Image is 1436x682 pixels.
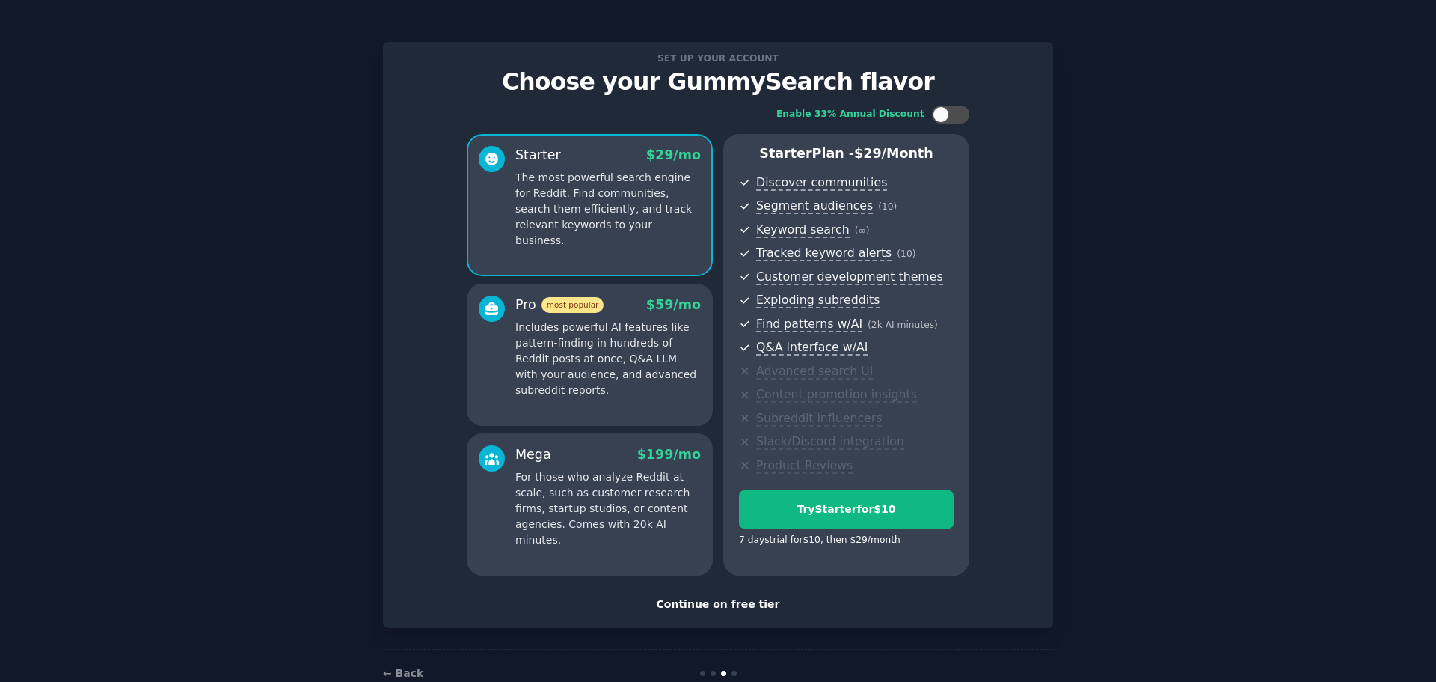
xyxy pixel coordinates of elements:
[756,317,862,332] span: Find patterns w/AI
[399,69,1037,95] p: Choose your GummySearch flavor
[541,297,604,313] span: most popular
[776,108,924,121] div: Enable 33% Annual Discount
[646,297,701,312] span: $ 59 /mo
[739,144,954,163] p: Starter Plan -
[740,502,953,517] div: Try Starter for $10
[855,225,870,236] span: ( ∞ )
[515,146,561,165] div: Starter
[756,434,904,450] span: Slack/Discord integration
[868,320,938,330] span: ( 2k AI minutes )
[515,320,701,398] p: Includes powerful AI features like pattern-finding in hundreds of Reddit posts at once, Q&A LLM w...
[756,198,873,214] span: Segment audiences
[399,597,1037,612] div: Continue on free tier
[515,469,701,548] p: For those who analyze Reddit at scale, such as customer research firms, startup studios, or conte...
[637,447,701,462] span: $ 199 /mo
[515,445,551,464] div: Mega
[756,246,892,261] span: Tracked keyword alerts
[756,222,850,238] span: Keyword search
[739,490,954,529] button: TryStarterfor$10
[739,534,900,547] div: 7 days trial for $10 , then $ 29 /month
[756,175,887,191] span: Discover communities
[756,387,917,403] span: Content promotion insights
[756,270,943,285] span: Customer development themes
[756,458,853,474] span: Product Reviews
[655,50,782,66] span: Set up your account
[756,340,868,356] span: Q&A interface w/AI
[383,667,423,679] a: ← Back
[756,293,880,308] span: Exploding subreddits
[515,296,604,314] div: Pro
[854,146,933,161] span: $ 29 /month
[756,411,882,427] span: Subreddit influencers
[515,170,701,249] p: The most powerful search engine for Reddit. Find communities, search them efficiently, and track ...
[897,249,915,259] span: ( 10 )
[878,201,897,212] span: ( 10 )
[756,364,873,380] span: Advanced search UI
[646,147,701,162] span: $ 29 /mo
